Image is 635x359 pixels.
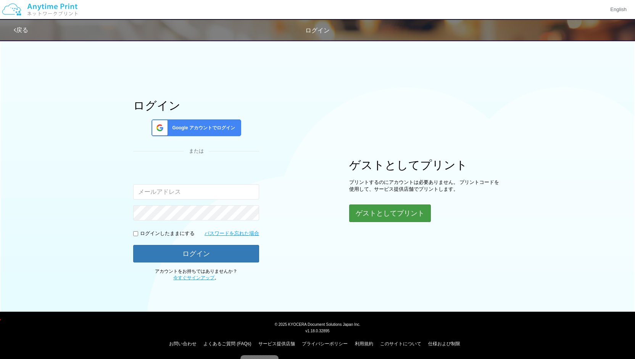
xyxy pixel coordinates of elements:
[173,275,219,280] span: 。
[428,341,460,346] a: 仕様および制限
[133,268,259,281] p: アカウントをお持ちではありませんか？
[349,204,431,222] button: ゲストとしてプリント
[380,341,421,346] a: このサイトについて
[349,159,502,171] h1: ゲストとしてプリント
[169,341,197,346] a: お問い合わせ
[133,148,259,155] div: または
[133,184,259,200] input: メールアドレス
[305,27,330,34] span: ログイン
[14,27,28,33] a: 戻る
[173,275,214,280] a: 今すぐサインアップ
[205,230,259,237] a: パスワードを忘れた場合
[258,341,295,346] a: サービス提供店舗
[169,125,235,131] span: Google アカウントでログイン
[133,99,259,112] h1: ログイン
[140,230,195,237] p: ログインしたままにする
[203,341,251,346] a: よくあるご質問 (FAQs)
[133,245,259,262] button: ログイン
[302,341,348,346] a: プライバシーポリシー
[305,328,329,333] span: v1.18.0.32895
[275,322,361,327] span: © 2025 KYOCERA Document Solutions Japan Inc.
[355,341,373,346] a: 利用規約
[349,179,502,193] p: プリントするのにアカウントは必要ありません。 プリントコードを使用して、サービス提供店舗でプリントします。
